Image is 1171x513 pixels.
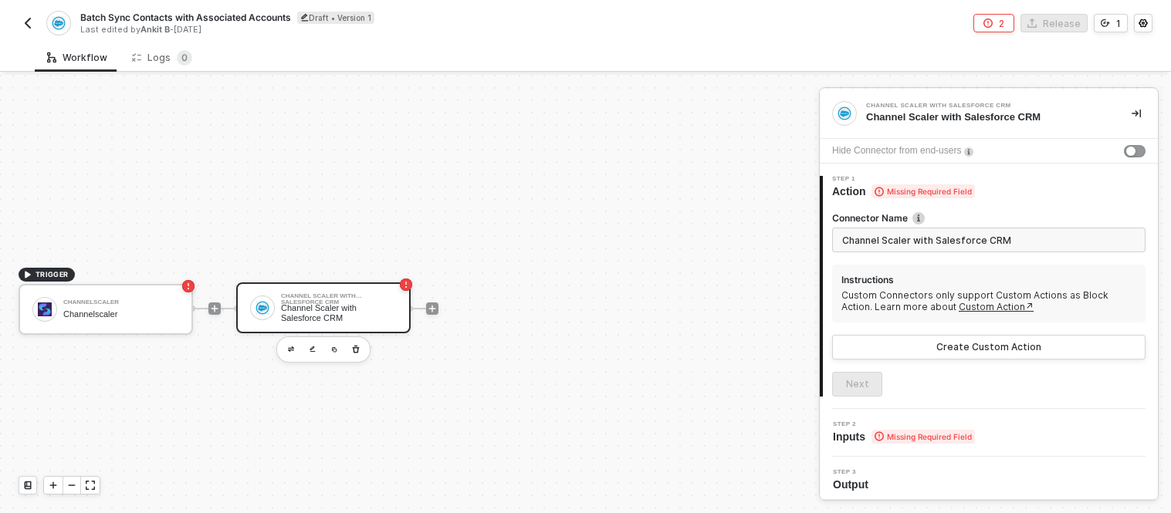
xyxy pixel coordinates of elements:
img: edit-cred [310,346,316,353]
button: 2 [973,14,1014,32]
a: Custom Action↗ [959,301,1034,312]
button: Release [1020,14,1088,32]
img: icon-info [964,147,973,157]
span: Missing Required Field [871,184,975,198]
div: Channelscaler [63,299,179,305]
span: Batch Sync Contacts with Associated Accounts [80,11,291,24]
span: Step 3 [833,469,875,475]
button: Create Custom Action [832,335,1146,359]
span: icon-play [210,304,219,313]
img: icon-info [912,212,925,224]
span: icon-expand [86,481,95,490]
span: icon-minus [67,481,76,490]
div: Draft • Version 1 [297,12,374,24]
div: Workflow [47,52,107,64]
span: icon-error-page [983,19,993,28]
img: back [22,17,34,29]
div: Step 1Action Missing Required FieldConnector Nameicon-infoInstructionsCustom Connectors only supp... [820,176,1158,397]
button: 1 [1094,14,1128,32]
div: Last edited by - [DATE] [80,24,584,35]
span: icon-error-page [400,278,412,291]
label: Connector Name [832,211,1146,224]
span: icon-edit [300,13,309,22]
div: Channel Scaler with Salesforce CRM [281,293,397,299]
div: Create Custom Action [936,341,1041,353]
span: icon-play [49,481,58,490]
div: 1 [1116,17,1121,30]
div: Instructions [841,274,1136,286]
sup: 0 [177,50,192,66]
img: integration-icon [52,16,65,30]
span: Ankit B [140,24,170,35]
span: icon-settings [1139,19,1148,28]
div: Hide Connector from end-users [832,143,961,158]
div: Channel Scaler with Salesforce CRM [281,303,397,322]
span: TRIGGER [36,268,69,281]
div: Logs [132,50,192,66]
button: Next [832,372,882,397]
button: edit-cred [282,340,300,359]
span: Step 1 [832,176,975,182]
img: icon [256,301,269,315]
span: icon-play [428,304,437,313]
input: Enter description [842,231,1132,248]
div: Channel Scaler with Salesforce CRM [866,110,1107,124]
span: Action [832,184,975,199]
img: icon [38,302,52,316]
img: edit-cred [288,346,294,352]
button: back [19,14,37,32]
span: Inputs [833,429,975,444]
span: Output [833,477,875,492]
img: copy-block [331,346,337,353]
div: Channel Scaler with Salesforce CRM [866,103,1098,109]
button: edit-cred [303,340,322,359]
img: integration-icon [838,106,851,120]
span: icon-versioning [1101,19,1110,28]
div: Channelscaler [63,309,179,319]
span: icon-error-page [182,280,195,292]
span: Missing Required Field [871,430,975,444]
div: Custom Connectors only support Custom Actions as Block Action. Learn more about [841,289,1136,313]
button: copy-block [325,340,344,359]
span: icon-collapse-right [1132,109,1141,118]
span: Step 2 [833,421,975,427]
div: 2 [999,17,1004,30]
span: icon-play [23,270,32,279]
